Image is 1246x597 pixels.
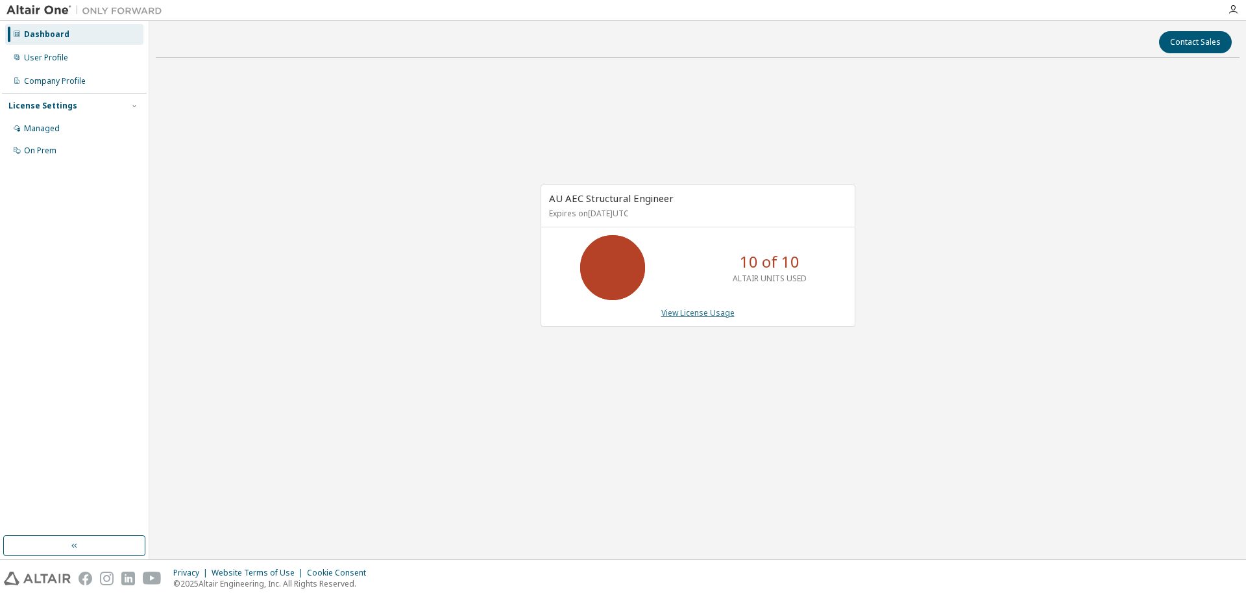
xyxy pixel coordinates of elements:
span: AU AEC Structural Engineer [549,192,674,205]
p: ALTAIR UNITS USED [733,273,807,284]
button: Contact Sales [1159,31,1232,53]
div: Website Terms of Use [212,568,307,578]
div: Dashboard [24,29,69,40]
p: Expires on [DATE] UTC [549,208,844,219]
img: altair_logo.svg [4,572,71,585]
div: On Prem [24,146,56,156]
div: User Profile [24,53,68,63]
p: 10 of 10 [740,251,800,273]
div: License Settings [8,101,77,111]
img: Altair One [6,4,169,17]
div: Managed [24,123,60,134]
p: © 2025 Altair Engineering, Inc. All Rights Reserved. [173,578,374,589]
img: linkedin.svg [121,572,135,585]
img: youtube.svg [143,572,162,585]
div: Company Profile [24,76,86,86]
div: Cookie Consent [307,568,374,578]
a: View License Usage [661,307,735,318]
img: facebook.svg [79,572,92,585]
div: Privacy [173,568,212,578]
img: instagram.svg [100,572,114,585]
